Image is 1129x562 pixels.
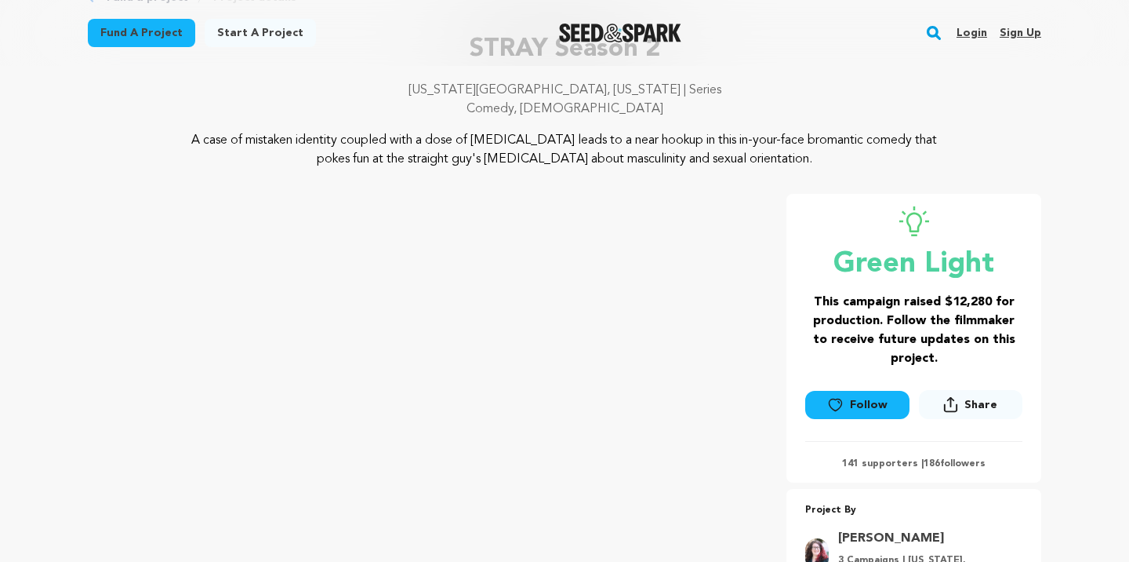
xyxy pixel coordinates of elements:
a: Goto Bri Castellini profile [838,529,1013,548]
p: [US_STATE][GEOGRAPHIC_DATA], [US_STATE] | Series [88,81,1041,100]
p: 141 supporters | followers [805,458,1022,470]
a: Fund a project [88,19,195,47]
button: Share [919,390,1022,419]
img: Seed&Spark Logo Dark Mode [559,24,682,42]
a: Seed&Spark Homepage [559,24,682,42]
a: Sign up [1000,20,1041,46]
span: Share [919,390,1022,425]
a: Follow [805,391,909,419]
p: Comedy, [DEMOGRAPHIC_DATA] [88,100,1041,119]
h3: This campaign raised $12,280 for production. Follow the filmmaker to receive future updates on th... [805,293,1022,368]
span: Share [964,397,997,413]
p: A case of mistaken identity coupled with a dose of [MEDICAL_DATA] leads to a near hookup in this ... [183,131,946,169]
a: Login [957,20,987,46]
p: Project By [805,502,1022,520]
span: 186 [924,459,940,469]
a: Start a project [205,19,316,47]
p: Green Light [805,249,1022,280]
